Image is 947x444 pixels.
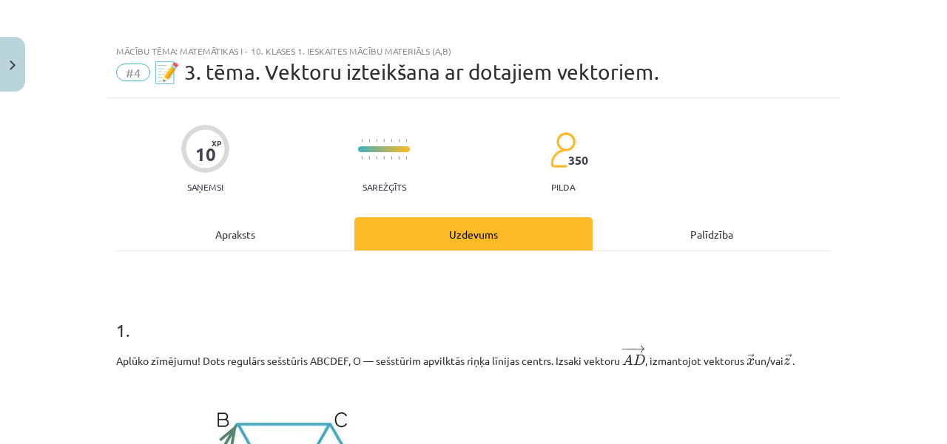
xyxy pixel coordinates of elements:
[383,139,385,143] img: icon-short-line-57e1e144782c952c97e751825c79c345078a6d821885a25fce030b3d8c18986b.svg
[116,344,831,369] p: Aplūko zīmējumu! Dots regulārs sešstūris ABCDEF, O — sešstūrim apvilktās riņķa līnijas centrs. Iz...
[361,156,363,160] img: icon-short-line-57e1e144782c952c97e751825c79c345078a6d821885a25fce030b3d8c18986b.svg
[593,217,831,250] div: Palīdzība
[785,354,792,364] span: →
[568,154,588,167] span: 350
[626,345,628,353] span: −
[354,217,593,250] div: Uzdevums
[622,354,633,365] span: A
[398,156,400,160] img: icon-short-line-57e1e144782c952c97e751825c79c345078a6d821885a25fce030b3d8c18986b.svg
[376,139,377,143] img: icon-short-line-57e1e144782c952c97e751825c79c345078a6d821885a25fce030b3d8c18986b.svg
[368,139,370,143] img: icon-short-line-57e1e144782c952c97e751825c79c345078a6d821885a25fce030b3d8c18986b.svg
[195,144,216,165] div: 10
[551,182,575,192] p: pilda
[783,358,790,366] span: z
[631,345,646,353] span: →
[405,139,407,143] img: icon-short-line-57e1e144782c952c97e751825c79c345078a6d821885a25fce030b3d8c18986b.svg
[391,156,392,160] img: icon-short-line-57e1e144782c952c97e751825c79c345078a6d821885a25fce030b3d8c18986b.svg
[181,182,229,192] p: Saņemsi
[621,345,632,353] span: −
[391,139,392,143] img: icon-short-line-57e1e144782c952c97e751825c79c345078a6d821885a25fce030b3d8c18986b.svg
[116,64,150,81] span: #4
[361,139,363,143] img: icon-short-line-57e1e144782c952c97e751825c79c345078a6d821885a25fce030b3d8c18986b.svg
[633,355,645,365] span: D
[747,354,755,364] span: →
[363,182,406,192] p: Sarežģīts
[154,60,659,84] span: 📝 3. tēma. Vektoru izteikšana ar dotajiem vektoriem.
[398,139,400,143] img: icon-short-line-57e1e144782c952c97e751825c79c345078a6d821885a25fce030b3d8c18986b.svg
[376,156,377,160] img: icon-short-line-57e1e144782c952c97e751825c79c345078a6d821885a25fce030b3d8c18986b.svg
[550,132,576,168] img: students-c634bb4e5e11cddfef0936a35e636f08e4e9abd3cc4e673bd6f9a4125e45ecb1.svg
[368,156,370,160] img: icon-short-line-57e1e144782c952c97e751825c79c345078a6d821885a25fce030b3d8c18986b.svg
[116,46,831,56] div: Mācību tēma: Matemātikas i - 10. klases 1. ieskaites mācību materiāls (a,b)
[747,358,755,366] span: x
[405,156,407,160] img: icon-short-line-57e1e144782c952c97e751825c79c345078a6d821885a25fce030b3d8c18986b.svg
[116,294,831,340] h1: 1 .
[383,156,385,160] img: icon-short-line-57e1e144782c952c97e751825c79c345078a6d821885a25fce030b3d8c18986b.svg
[10,61,16,70] img: icon-close-lesson-0947bae3869378f0d4975bcd49f059093ad1ed9edebbc8119c70593378902aed.svg
[116,217,354,250] div: Apraksts
[212,139,221,147] span: XP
